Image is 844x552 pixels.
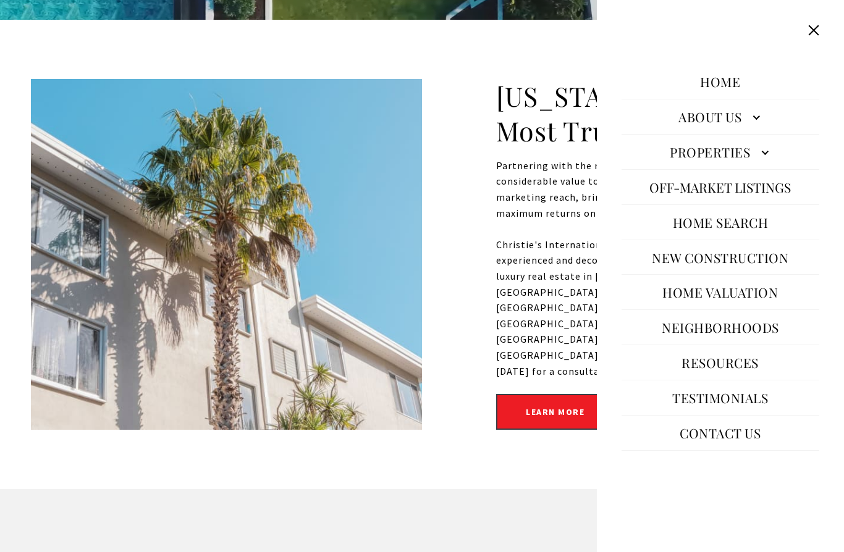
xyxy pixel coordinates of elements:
span: I agree to be contacted by [PERSON_NAME] International Real Estate PR via text, call & email. To ... [15,76,176,99]
span: [PHONE_NUMBER] [51,58,154,70]
a: Home Search [667,207,775,237]
button: Off-Market Listings [644,172,798,202]
a: New Construction [646,243,795,272]
button: Close this option [802,19,825,42]
a: About Us [622,102,819,132]
div: Do you have questions? [13,28,179,36]
p: Partnering with the right [US_STATE] real estate firm can add considerable value to your property... [496,158,813,379]
div: Call or text [DATE], we are here to help! [13,40,179,48]
a: Home Valuation [657,277,785,307]
a: Neighborhoods [656,312,785,342]
a: Contact Us [674,418,767,448]
img: a palm tree in front of a building [31,79,422,430]
a: Properties [622,137,819,167]
h2: [US_STATE] Real Estate's Most Trusted Team [496,79,813,148]
a: Learn More Puerto Rico Real Estate's Most Trusted Team [496,394,614,430]
a: Home [694,67,747,96]
a: Resources [676,348,766,377]
span: Contact us [DATE] for a consultation with one of our specialists. [496,349,804,377]
a: Testimonials [667,383,775,412]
